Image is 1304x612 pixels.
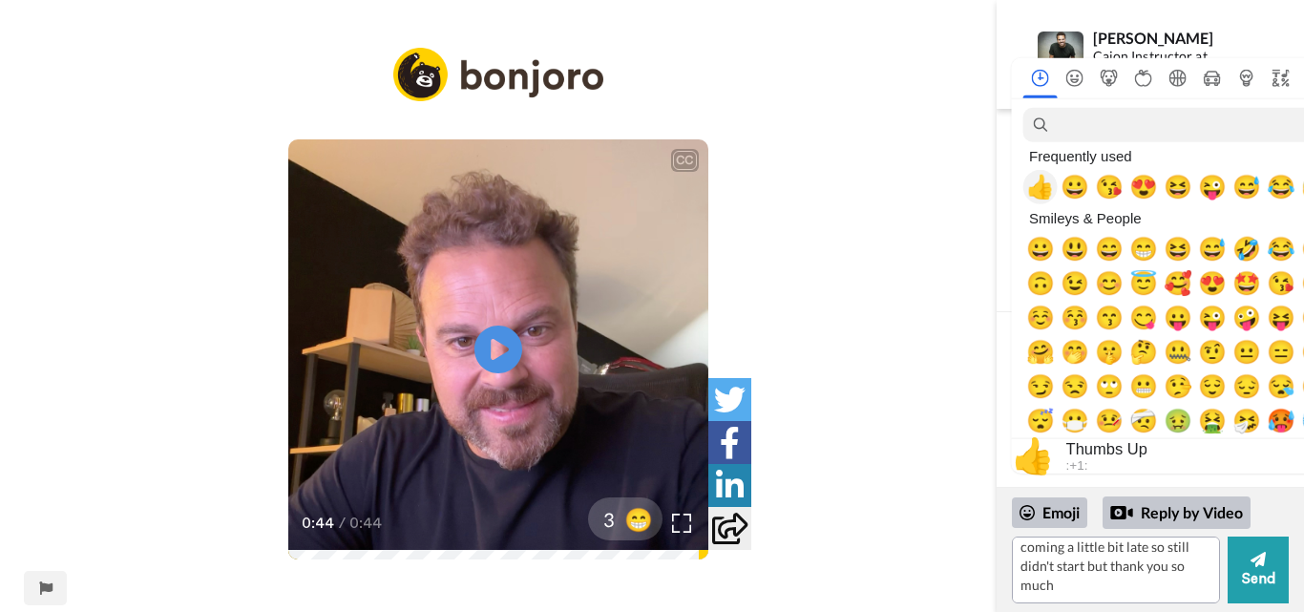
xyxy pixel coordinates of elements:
[615,504,663,535] span: 😁
[673,151,697,170] div: CC
[588,497,663,540] button: 3😁
[1093,29,1252,47] div: [PERSON_NAME]
[1012,497,1087,528] div: Emoji
[588,506,615,533] span: 3
[1093,49,1252,81] div: Cajon Instructor at [DOMAIN_NAME]
[1012,537,1220,603] textarea: Thank you I ordered a Cajon and when I saw you I registered for the free lessons but the cajon is...
[349,512,383,535] span: 0:44
[1038,32,1083,77] img: Profile Image
[1110,501,1133,524] div: Reply by Video
[1103,496,1251,529] div: Reply by Video
[302,512,335,535] span: 0:44
[339,512,346,535] span: /
[1228,537,1289,603] button: Send
[393,48,603,102] img: logo_full.png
